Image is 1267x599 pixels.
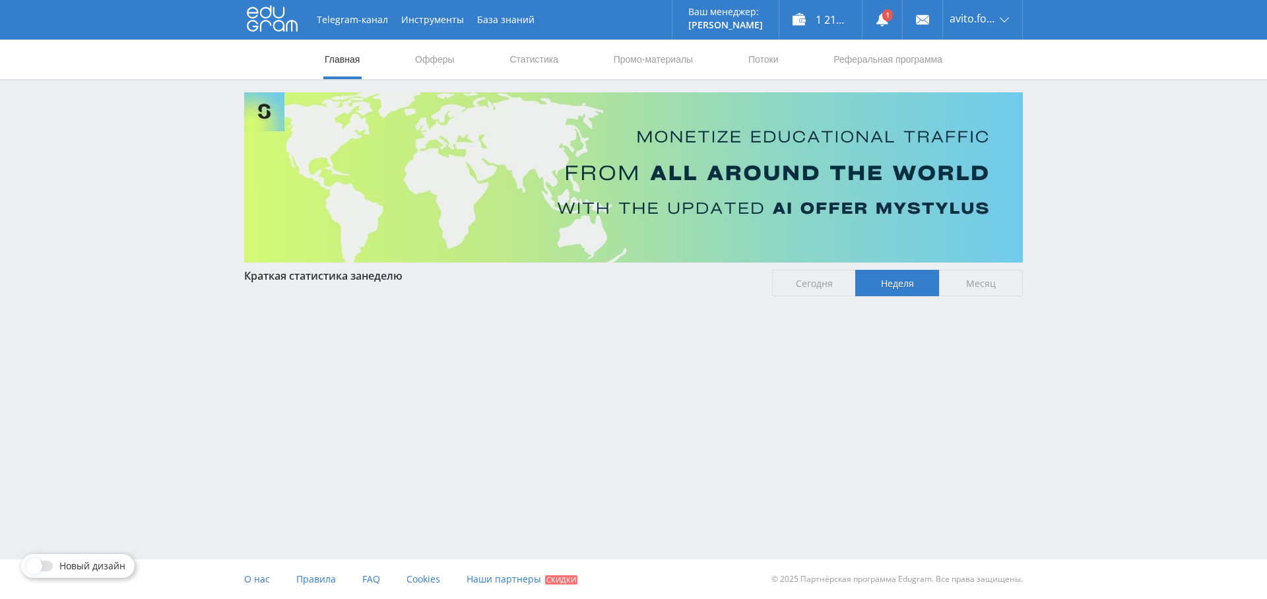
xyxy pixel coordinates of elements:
p: Ваш менеджер: [688,7,763,17]
a: Статистика [508,40,560,79]
a: Промо-материалы [612,40,694,79]
a: Правила [296,559,336,599]
a: Офферы [414,40,456,79]
span: avito.formulatraffica26 [950,13,996,24]
img: Banner [244,92,1023,263]
span: Новый дизайн [59,561,125,571]
a: Cookies [406,559,440,599]
span: Наши партнеры [467,573,541,585]
span: Месяц [939,270,1023,296]
div: © 2025 Партнёрская программа Edugram. Все права защищены. [640,559,1023,599]
p: [PERSON_NAME] [688,20,763,30]
div: Краткая статистика за [244,270,759,282]
span: Правила [296,573,336,585]
a: Реферальная программа [832,40,944,79]
a: Наши партнеры Скидки [467,559,577,599]
span: Сегодня [772,270,856,296]
a: Главная [323,40,361,79]
span: Скидки [545,575,577,584]
a: FAQ [362,559,380,599]
span: Cookies [406,573,440,585]
span: Неделя [855,270,939,296]
a: О нас [244,559,270,599]
a: Потоки [747,40,780,79]
span: неделю [362,268,403,283]
span: FAQ [362,573,380,585]
span: О нас [244,573,270,585]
